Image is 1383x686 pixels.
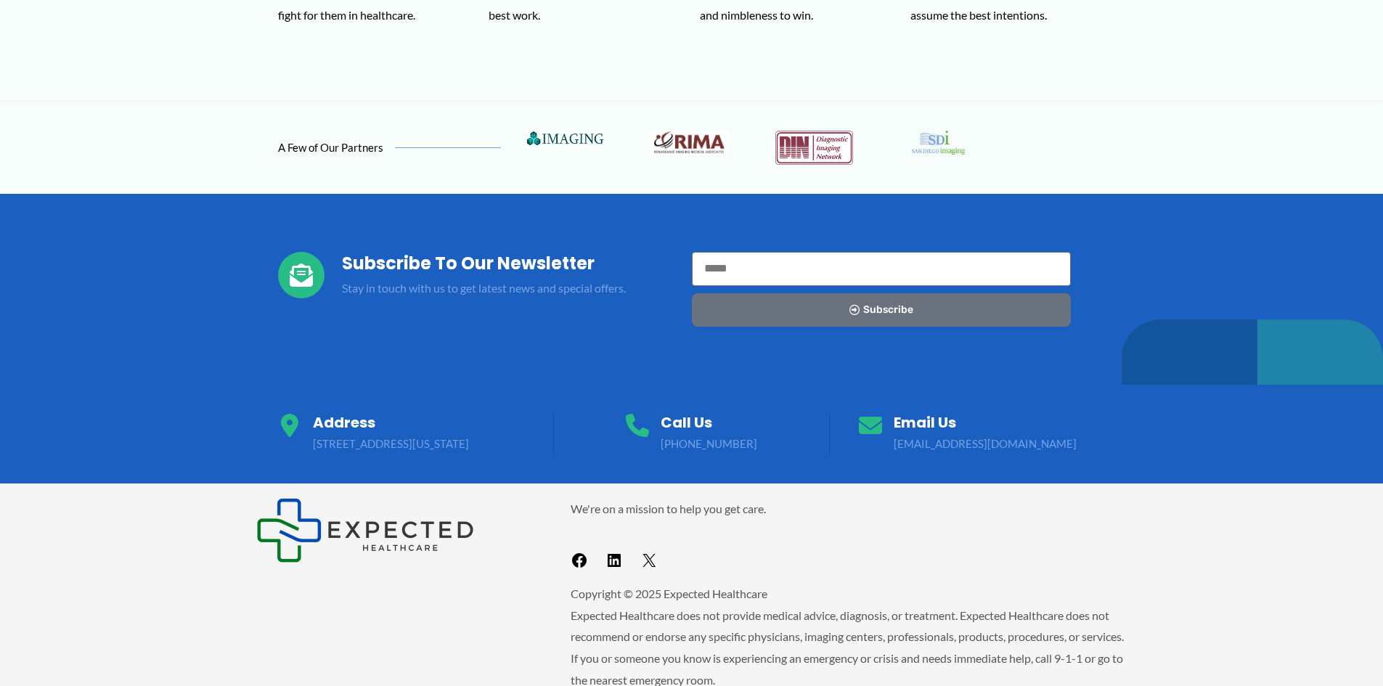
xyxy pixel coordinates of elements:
[571,587,767,600] span: Copyright © 2025 Expected Healthcare
[571,498,1127,576] aside: Footer Widget 2
[256,498,534,563] aside: Footer Widget 1
[894,412,956,433] a: Email Us
[894,434,1077,454] p: [EMAIL_ADDRESS][DOMAIN_NAME]
[661,434,757,454] p: ‪[PHONE_NUMBER]‬
[571,498,1127,520] p: We're on a mission to help you get care.
[342,251,595,275] span: Subscribe To Our Newsletter
[692,293,1071,327] button: Subscribe
[859,414,882,437] a: Email Us
[278,142,383,153] span: A Few of Our Partners
[661,412,712,433] span: Call Us
[256,498,474,563] img: Expected Healthcare Logo - side, dark font, small
[342,277,692,299] p: Stay in touch with us to get latest news and special offers.
[313,434,469,454] p: [STREET_ADDRESS][US_STATE]
[863,305,913,315] span: Subscribe
[313,412,375,433] span: Address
